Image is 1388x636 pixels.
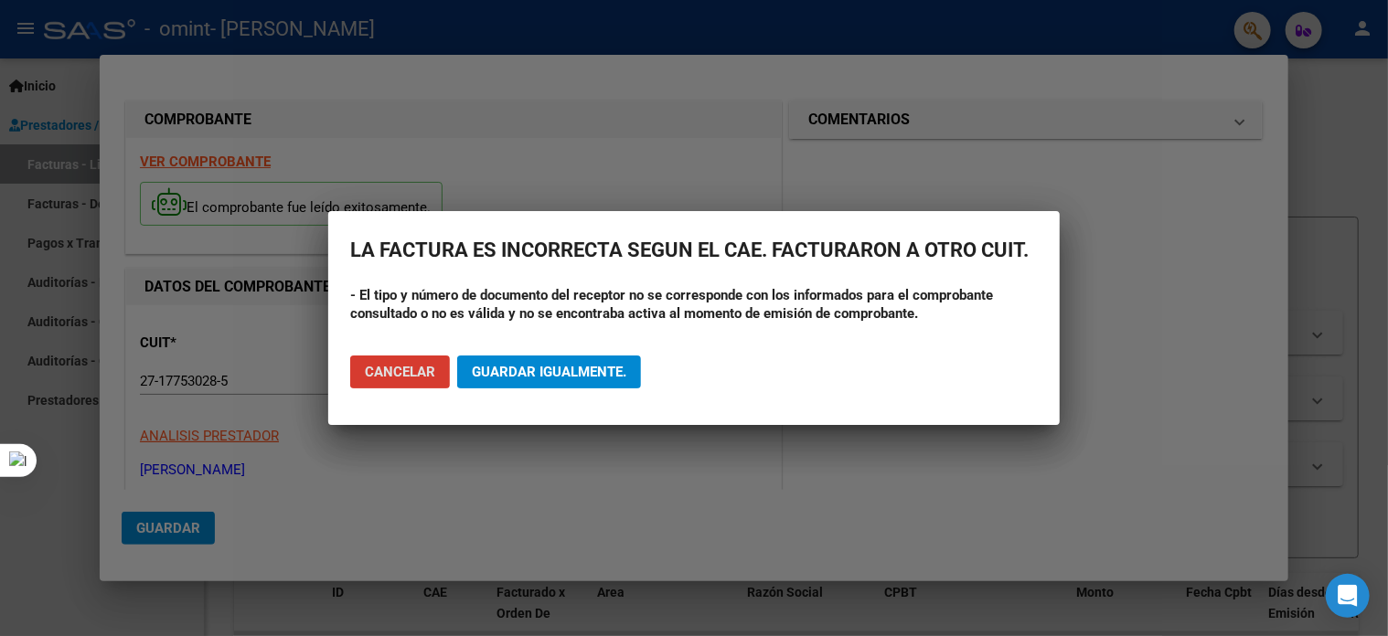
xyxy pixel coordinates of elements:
[350,355,450,388] button: Cancelar
[350,233,1038,268] h2: LA FACTURA ES INCORRECTA SEGUN EL CAE. FACTURARON A OTRO CUIT.
[350,287,993,322] strong: - El tipo y número de documento del receptor no se corresponde con los informados para el comprob...
[472,364,626,380] span: Guardar igualmente.
[457,355,641,388] button: Guardar igualmente.
[1326,574,1370,618] div: Open Intercom Messenger
[365,364,435,380] span: Cancelar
